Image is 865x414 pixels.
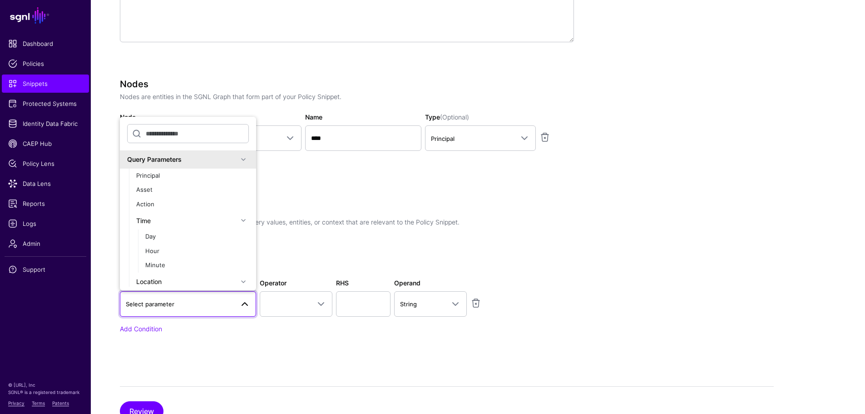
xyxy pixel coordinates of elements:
[127,155,238,164] div: Query Parameters
[138,229,256,244] button: Day
[8,219,83,228] span: Logs
[145,247,159,254] span: Hour
[2,55,89,73] a: Policies
[400,300,417,308] span: String
[120,325,162,333] a: Add Condition
[8,39,83,48] span: Dashboard
[2,115,89,133] a: Identity Data Fabric
[120,79,574,90] h3: Nodes
[425,112,469,122] label: Type
[8,381,83,389] p: © [URL], Inc
[260,278,287,288] label: Operator
[394,278,420,288] label: Operand
[138,244,256,259] button: Hour
[120,92,574,101] p: Nodes are entities in the SGNL Graph that form part of your Policy Snippet.
[8,99,83,108] span: Protected Systems
[32,400,45,406] a: Terms
[138,258,256,273] button: Minute
[8,179,83,188] span: Data Lens
[136,216,238,225] div: Time
[8,199,83,208] span: Reports
[5,5,85,25] a: SGNL
[8,79,83,88] span: Snippets
[52,400,69,406] a: Patents
[8,119,83,128] span: Identity Data Fabric
[8,389,83,396] p: SGNL® is a registered trademark
[120,217,574,227] p: Conditions help to specify only the specific query values, entities, or context that are relevant...
[8,159,83,168] span: Policy Lens
[8,239,83,248] span: Admin
[2,135,89,153] a: CAEP Hub
[431,135,455,142] span: Principal
[129,169,256,183] button: Principal
[136,186,153,193] span: Asset
[2,175,89,193] a: Data Lens
[2,75,89,93] a: Snippets
[2,214,89,233] a: Logs
[129,183,256,197] button: Asset
[305,112,322,122] label: Name
[136,200,154,208] span: Action
[126,300,174,308] span: Select parameter
[8,59,83,68] span: Policies
[2,195,89,213] a: Reports
[8,400,25,406] a: Privacy
[120,112,136,122] label: Node
[145,261,165,269] span: Minute
[129,197,256,212] button: Action
[336,278,349,288] label: RHS
[2,234,89,253] a: Admin
[136,172,160,179] span: Principal
[8,265,83,274] span: Support
[120,204,574,215] h3: Conditions
[2,95,89,113] a: Protected Systems
[2,35,89,53] a: Dashboard
[145,233,156,240] span: Day
[2,155,89,173] a: Policy Lens
[440,113,469,121] span: (Optional)
[136,277,238,286] div: Location
[8,139,83,148] span: CAEP Hub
